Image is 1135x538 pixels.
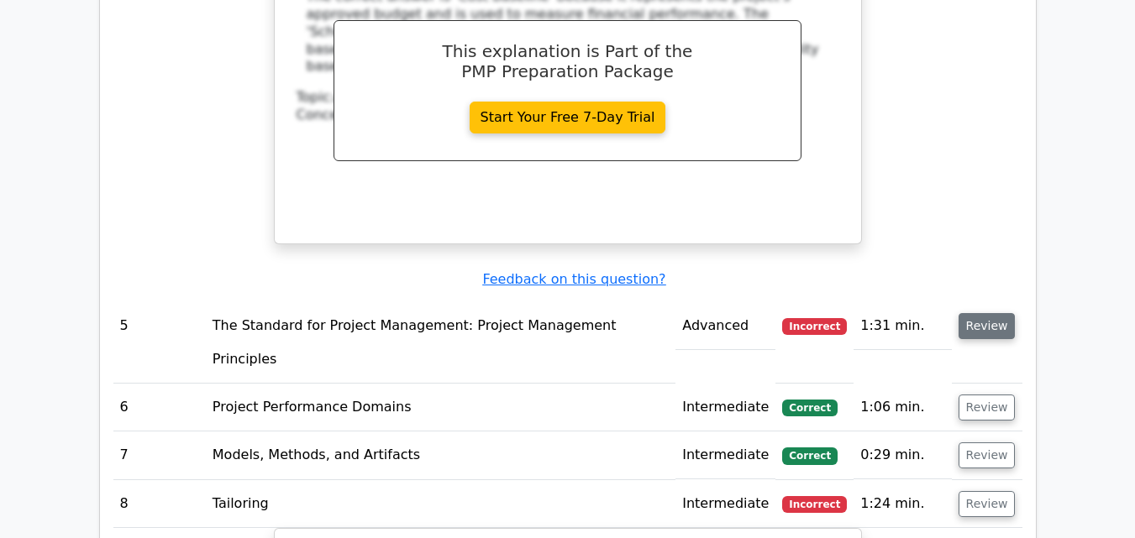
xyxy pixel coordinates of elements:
td: Intermediate [675,384,775,431]
span: Correct [782,447,837,464]
span: Incorrect [782,318,847,335]
td: 7 [113,431,206,479]
td: Project Performance Domains [206,384,675,431]
div: Concept: [297,107,839,124]
td: Tailoring [206,480,675,528]
a: Start Your Free 7-Day Trial [470,102,666,133]
td: 5 [113,302,206,384]
span: Correct [782,400,837,416]
button: Review [959,442,1016,468]
td: 0:29 min. [854,431,951,479]
button: Review [959,491,1016,517]
td: 8 [113,480,206,528]
td: 1:06 min. [854,384,951,431]
td: 1:31 min. [854,302,951,350]
button: Review [959,394,1016,420]
td: 6 [113,384,206,431]
td: The Standard for Project Management: Project Management Principles [206,302,675,384]
span: Incorrect [782,496,847,513]
td: Models, Methods, and Artifacts [206,431,675,479]
td: Advanced [675,302,775,350]
td: Intermediate [675,431,775,479]
a: Feedback on this question? [482,271,665,287]
button: Review [959,313,1016,339]
div: Topic: [297,89,839,107]
td: 1:24 min. [854,480,951,528]
td: Intermediate [675,480,775,528]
